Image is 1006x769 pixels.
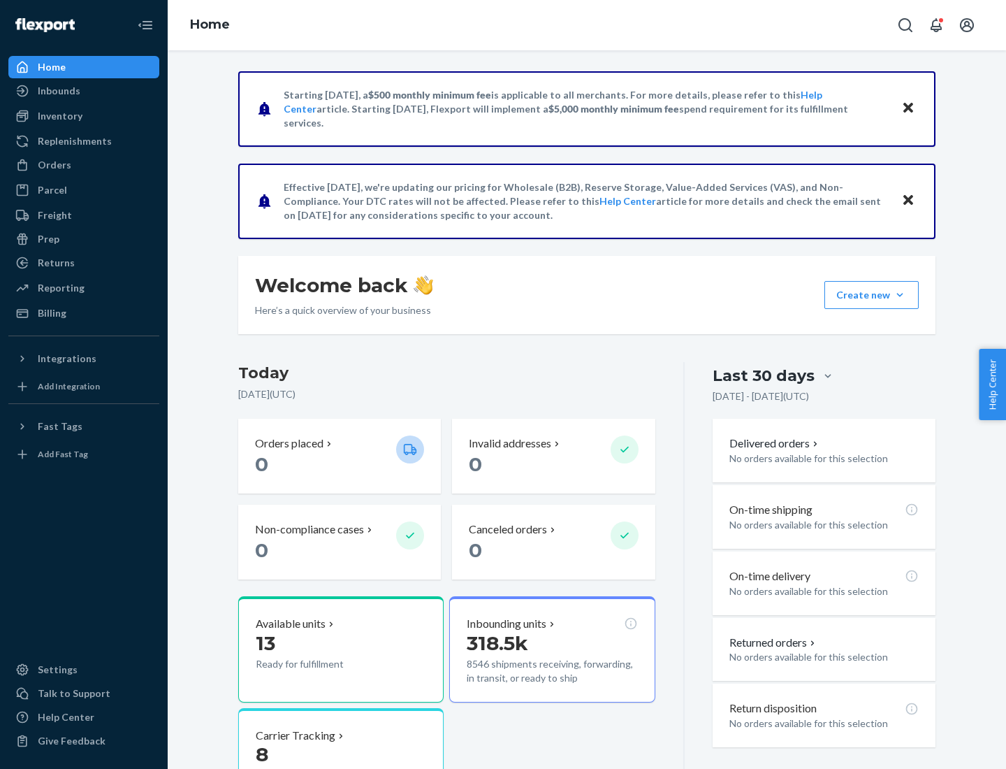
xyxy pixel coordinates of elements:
[38,183,67,197] div: Parcel
[729,452,919,466] p: No orders available for this selection
[8,659,159,681] a: Settings
[38,687,110,700] div: Talk to Support
[8,706,159,728] a: Help Center
[899,99,917,119] button: Close
[713,389,809,403] p: [DATE] - [DATE] ( UTC )
[414,275,433,295] img: hand-wave emoji
[8,105,159,127] a: Inventory
[8,228,159,250] a: Prep
[467,616,546,632] p: Inbounding units
[256,728,335,744] p: Carrier Tracking
[256,742,268,766] span: 8
[8,154,159,176] a: Orders
[599,195,656,207] a: Help Center
[469,452,482,476] span: 0
[8,730,159,752] button: Give Feedback
[255,538,268,562] span: 0
[38,232,59,246] div: Prep
[729,700,817,717] p: Return disposition
[255,522,364,538] p: Non-compliance cases
[368,89,491,101] span: $500 monthly minimum fee
[469,436,551,452] p: Invalid addresses
[38,448,88,460] div: Add Fast Tag
[8,252,159,274] a: Returns
[449,596,655,703] button: Inbounding units318.5k8546 shipments receiving, forwarding, in transit, or ready to ship
[256,657,385,671] p: Ready for fulfillment
[8,347,159,370] button: Integrations
[8,682,159,705] a: Talk to Support
[467,631,528,655] span: 318.5k
[469,538,482,562] span: 0
[467,657,637,685] p: 8546 shipments receiving, forwarding, in transit, or ready to ship
[729,584,919,598] p: No orders available for this selection
[38,380,100,392] div: Add Integration
[38,208,72,222] div: Freight
[548,103,679,115] span: $5,000 monthly minimum fee
[38,134,112,148] div: Replenishments
[38,256,75,270] div: Returns
[238,362,655,384] h3: Today
[238,387,655,401] p: [DATE] ( UTC )
[15,18,75,32] img: Flexport logo
[8,443,159,466] a: Add Fast Tag
[284,88,888,130] p: Starting [DATE], a is applicable to all merchants. For more details, please refer to this article...
[729,635,818,651] button: Returned orders
[284,180,888,222] p: Effective [DATE], we're updating our pricing for Wholesale (B2B), Reserve Storage, Value-Added Se...
[729,650,919,664] p: No orders available for this selection
[38,710,94,724] div: Help Center
[729,436,821,452] button: Delivered orders
[238,505,441,580] button: Non-compliance cases 0
[256,631,275,655] span: 13
[922,11,950,39] button: Open notifications
[8,130,159,152] a: Replenishments
[38,306,66,320] div: Billing
[452,419,655,494] button: Invalid addresses 0
[255,273,433,298] h1: Welcome back
[8,80,159,102] a: Inbounds
[8,302,159,324] a: Billing
[729,717,919,731] p: No orders available for this selection
[729,502,812,518] p: On-time shipping
[38,84,80,98] div: Inbounds
[452,505,655,580] button: Canceled orders 0
[255,436,323,452] p: Orders placed
[729,518,919,532] p: No orders available for this selection
[8,277,159,299] a: Reporting
[38,281,85,295] div: Reporting
[8,375,159,398] a: Add Integration
[713,365,815,387] div: Last 30 days
[8,56,159,78] a: Home
[255,303,433,317] p: Here’s a quick overview of your business
[953,11,981,39] button: Open account menu
[255,452,268,476] span: 0
[190,17,230,32] a: Home
[979,349,1006,420] button: Help Center
[38,734,105,748] div: Give Feedback
[899,191,917,211] button: Close
[8,179,159,201] a: Parcel
[38,352,96,366] div: Integrations
[256,616,326,632] p: Available units
[38,60,66,74] div: Home
[238,596,444,703] button: Available units13Ready for fulfillment
[729,568,810,584] p: On-time delivery
[131,11,159,39] button: Close Navigation
[824,281,919,309] button: Create new
[8,415,159,438] button: Fast Tags
[38,419,82,433] div: Fast Tags
[38,158,71,172] div: Orders
[891,11,919,39] button: Open Search Box
[38,109,82,123] div: Inventory
[179,5,241,45] ol: breadcrumbs
[238,419,441,494] button: Orders placed 0
[8,204,159,227] a: Freight
[38,663,78,677] div: Settings
[469,522,547,538] p: Canceled orders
